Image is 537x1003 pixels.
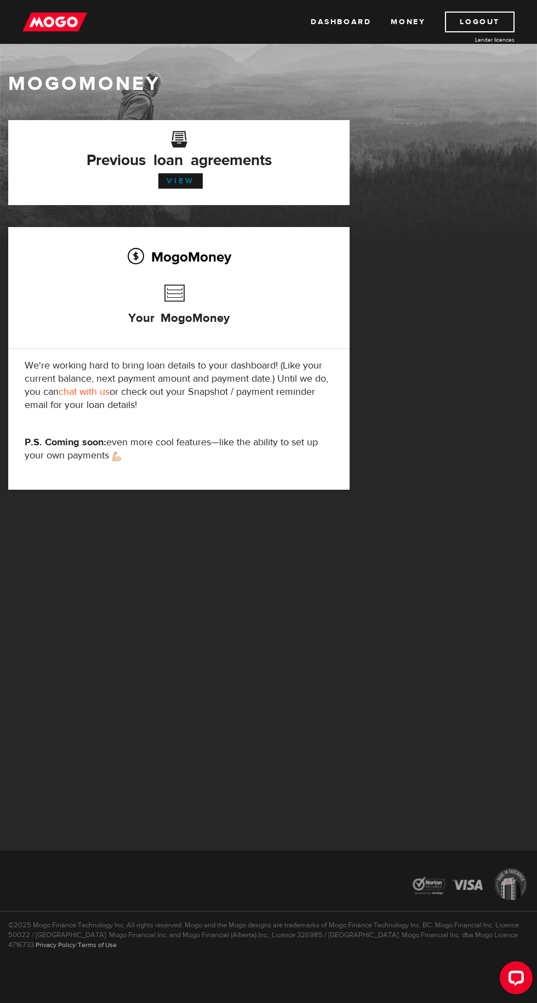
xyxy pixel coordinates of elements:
[491,957,537,1003] iframe: LiveChat chat widget
[22,12,87,32] img: mogo_logo-11ee424be714fa7cbb0f0f49df9e16ec.png
[25,359,333,412] p: We're working hard to bring loan details to your dashboard! (Like your current balance, next paym...
[391,12,425,32] a: Money
[59,386,110,398] a: chat with us
[25,138,333,166] h3: Previous loan agreements
[25,436,333,462] p: even more cool features—like the ability to set up your own payments
[112,452,121,461] img: strong arm emoji
[25,436,106,449] strong: P.S. Coming soon:
[128,279,230,342] h3: Your MogoMoney
[403,860,537,911] img: legal-icons-92a2ffecb4d32d839781d1b4e4802d7b.png
[311,12,371,32] a: Dashboard
[158,173,203,189] a: View
[8,72,529,95] h1: MogoMoney
[445,12,515,32] a: Logout
[25,245,333,268] h2: MogoMoney
[432,36,515,44] a: Lender licences
[36,940,76,949] a: Privacy Policy
[78,940,117,949] a: Terms of Use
